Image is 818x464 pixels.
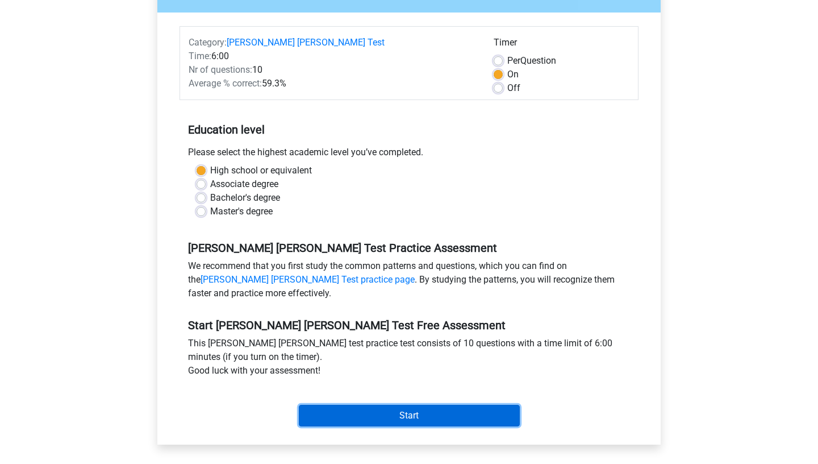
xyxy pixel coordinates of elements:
h5: [PERSON_NAME] [PERSON_NAME] Test Practice Assessment [188,241,630,255]
div: 10 [180,63,485,77]
a: [PERSON_NAME] [PERSON_NAME] Test practice page [201,274,415,285]
span: Time: [189,51,211,61]
a: [PERSON_NAME] [PERSON_NAME] Test [227,37,385,48]
span: Nr of questions: [189,64,252,75]
span: Category: [189,37,227,48]
div: 6:00 [180,49,485,63]
h5: Start [PERSON_NAME] [PERSON_NAME] Test Free Assessment [188,318,630,332]
div: We recommend that you first study the common patterns and questions, which you can find on the . ... [180,259,638,305]
label: On [507,68,519,81]
h5: Education level [188,118,630,141]
div: 59.3% [180,77,485,90]
label: Off [507,81,520,95]
span: Per [507,55,520,66]
label: Associate degree [210,177,278,191]
label: Master's degree [210,205,273,218]
label: High school or equivalent [210,164,312,177]
div: Please select the highest academic level you’ve completed. [180,146,638,164]
label: Question [507,54,556,68]
label: Bachelor's degree [210,191,280,205]
div: Timer [494,36,629,54]
input: Start [299,405,520,426]
div: This [PERSON_NAME] [PERSON_NAME] test practice test consists of 10 questions with a time limit of... [180,337,638,382]
span: Average % correct: [189,78,262,89]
